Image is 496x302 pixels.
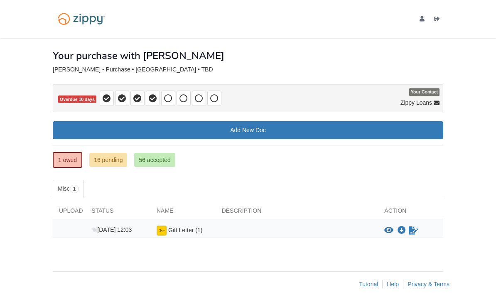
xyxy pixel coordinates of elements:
[150,206,216,219] div: Name
[409,88,440,96] span: Your Contact
[157,226,167,236] img: esign
[420,16,428,24] a: edit profile
[398,227,406,234] a: Download Gift Letter (1)
[216,206,378,219] div: Description
[89,153,127,167] a: 16 pending
[91,226,132,233] span: [DATE] 12:03
[53,9,110,29] img: Logo
[408,226,419,236] a: Waiting for your co-borrower to e-sign
[384,226,393,235] button: View Gift Letter (1)
[53,121,443,139] a: Add New Doc
[53,206,85,219] div: Upload
[53,180,84,198] a: Misc
[70,185,79,193] span: 1
[53,152,82,168] a: 1 owed
[85,206,150,219] div: Status
[400,98,432,107] span: Zippy Loans
[408,281,449,287] a: Privacy & Terms
[434,16,443,24] a: Log out
[134,153,175,167] a: 56 accepted
[359,281,378,287] a: Tutorial
[387,281,399,287] a: Help
[378,206,443,219] div: Action
[58,96,96,103] span: Overdue 10 days
[168,227,202,233] span: Gift Letter (1)
[53,66,443,73] div: [PERSON_NAME] - Purchase • [GEOGRAPHIC_DATA] • TBD
[53,50,224,61] h1: Your purchase with [PERSON_NAME]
